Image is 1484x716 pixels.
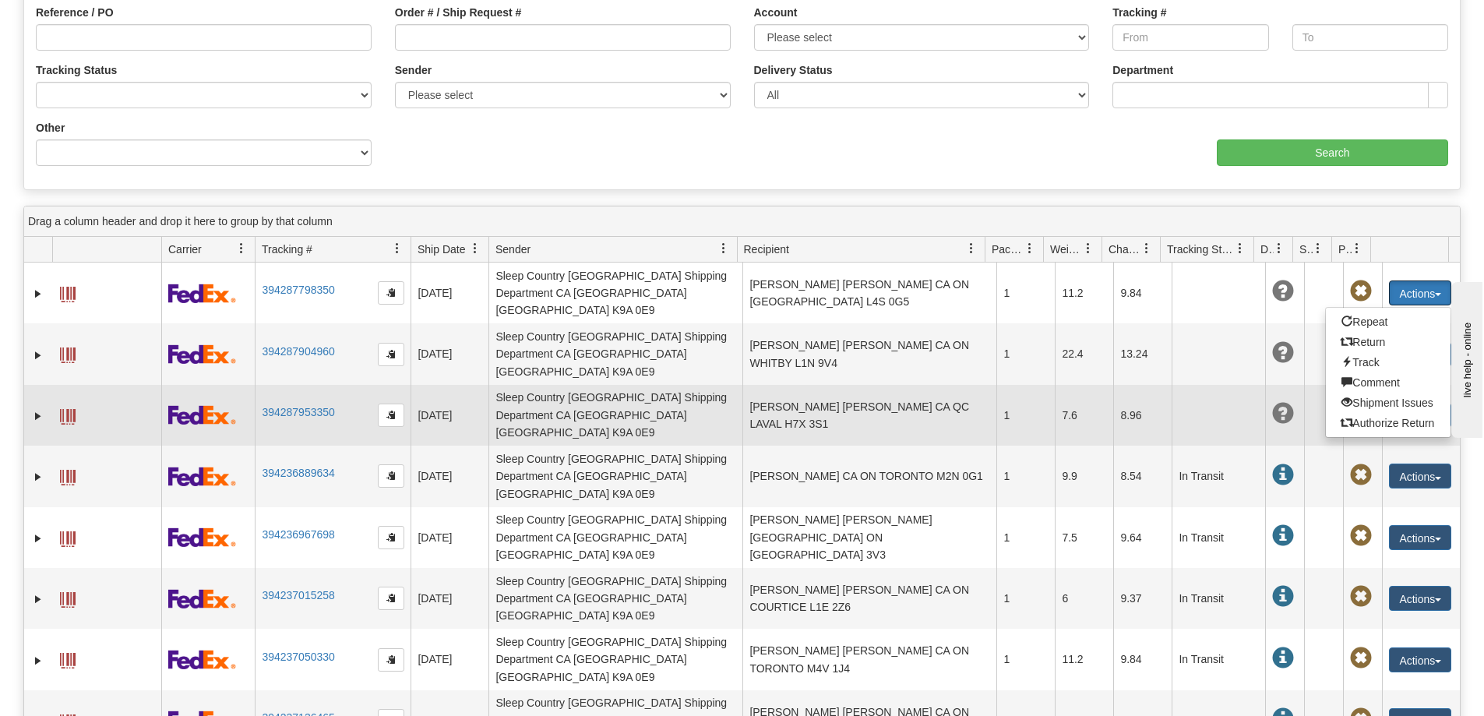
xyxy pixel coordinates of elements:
[411,323,488,384] td: [DATE]
[60,646,76,671] a: Label
[60,402,76,427] a: Label
[262,406,334,418] a: 394287953350
[1260,242,1274,257] span: Delivery Status
[992,242,1024,257] span: Packages
[1172,446,1265,506] td: In Transit
[996,323,1055,384] td: 1
[1055,446,1113,506] td: 9.9
[488,385,742,446] td: Sleep Country [GEOGRAPHIC_DATA] Shipping Department CA [GEOGRAPHIC_DATA] [GEOGRAPHIC_DATA] K9A 0E9
[168,527,236,547] img: 2 - FedEx
[488,629,742,690] td: Sleep Country [GEOGRAPHIC_DATA] Shipping Department CA [GEOGRAPHIC_DATA] [GEOGRAPHIC_DATA] K9A 0E9
[1113,323,1172,384] td: 13.24
[996,446,1055,506] td: 1
[742,629,996,690] td: [PERSON_NAME] [PERSON_NAME] CA ON TORONTO M4V 1J4
[262,345,334,358] a: 394287904960
[996,507,1055,568] td: 1
[168,405,236,425] img: 2 - FedEx
[1350,464,1372,486] span: Pickup Not Assigned
[1350,525,1372,547] span: Pickup Not Assigned
[996,629,1055,690] td: 1
[1055,385,1113,446] td: 7.6
[488,323,742,384] td: Sleep Country [GEOGRAPHIC_DATA] Shipping Department CA [GEOGRAPHIC_DATA] [GEOGRAPHIC_DATA] K9A 0E9
[30,469,46,485] a: Expand
[168,589,236,608] img: 2 - FedEx
[1017,235,1043,262] a: Packages filter column settings
[1055,507,1113,568] td: 7.5
[262,284,334,296] a: 394287798350
[378,464,404,488] button: Copy to clipboard
[742,568,996,629] td: [PERSON_NAME] [PERSON_NAME] CA ON COURTICE L1E 2Z6
[1055,263,1113,323] td: 11.2
[36,62,117,78] label: Tracking Status
[1326,372,1451,393] a: Comment
[1305,235,1331,262] a: Shipment Issues filter column settings
[488,507,742,568] td: Sleep Country [GEOGRAPHIC_DATA] Shipping Department CA [GEOGRAPHIC_DATA] [GEOGRAPHIC_DATA] K9A 0E9
[168,284,236,303] img: 2 - FedEx
[1133,235,1160,262] a: Charge filter column settings
[744,242,789,257] span: Recipient
[1344,235,1370,262] a: Pickup Status filter column settings
[30,286,46,302] a: Expand
[60,280,76,305] a: Label
[1167,242,1235,257] span: Tracking Status
[1272,403,1294,425] span: Unknown
[996,263,1055,323] td: 1
[378,587,404,610] button: Copy to clipboard
[36,5,114,20] label: Reference / PO
[30,591,46,607] a: Expand
[60,463,76,488] a: Label
[30,408,46,424] a: Expand
[1299,242,1313,257] span: Shipment Issues
[1113,507,1172,568] td: 9.64
[60,340,76,365] a: Label
[378,404,404,427] button: Copy to clipboard
[754,5,798,20] label: Account
[488,446,742,506] td: Sleep Country [GEOGRAPHIC_DATA] Shipping Department CA [GEOGRAPHIC_DATA] [GEOGRAPHIC_DATA] K9A 0E9
[1112,62,1173,78] label: Department
[1055,568,1113,629] td: 6
[395,5,522,20] label: Order # / Ship Request #
[742,263,996,323] td: [PERSON_NAME] [PERSON_NAME] CA ON [GEOGRAPHIC_DATA] L4S 0G5
[378,281,404,305] button: Copy to clipboard
[1389,280,1451,305] button: Actions
[1292,24,1448,51] input: To
[30,653,46,668] a: Expand
[411,263,488,323] td: [DATE]
[1217,139,1448,166] input: Search
[1266,235,1292,262] a: Delivery Status filter column settings
[1350,586,1372,608] span: Pickup Not Assigned
[1050,242,1083,257] span: Weight
[1448,278,1482,437] iframe: chat widget
[411,385,488,446] td: [DATE]
[168,467,236,486] img: 2 - FedEx
[710,235,737,262] a: Sender filter column settings
[1113,446,1172,506] td: 8.54
[262,242,312,257] span: Tracking #
[1272,586,1294,608] span: In Transit
[384,235,411,262] a: Tracking # filter column settings
[411,568,488,629] td: [DATE]
[1055,629,1113,690] td: 11.2
[742,323,996,384] td: [PERSON_NAME] [PERSON_NAME] CA ON WHITBY L1N 9V4
[1055,323,1113,384] td: 22.4
[378,648,404,672] button: Copy to clipboard
[1389,586,1451,611] button: Actions
[1326,332,1451,352] a: Return
[1272,342,1294,364] span: Unknown
[1227,235,1253,262] a: Tracking Status filter column settings
[1172,507,1265,568] td: In Transit
[1350,647,1372,669] span: Pickup Not Assigned
[1272,280,1294,302] span: Unknown
[1326,312,1451,332] a: Repeat
[462,235,488,262] a: Ship Date filter column settings
[742,507,996,568] td: [PERSON_NAME] [PERSON_NAME][GEOGRAPHIC_DATA] ON [GEOGRAPHIC_DATA] 3V3
[958,235,985,262] a: Recipient filter column settings
[996,385,1055,446] td: 1
[262,589,334,601] a: 394237015258
[754,62,833,78] label: Delivery Status
[1338,242,1352,257] span: Pickup Status
[1326,393,1451,413] a: Shipment Issues
[262,467,334,479] a: 394236889634
[488,568,742,629] td: Sleep Country [GEOGRAPHIC_DATA] Shipping Department CA [GEOGRAPHIC_DATA] [GEOGRAPHIC_DATA] K9A 0E9
[378,526,404,549] button: Copy to clipboard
